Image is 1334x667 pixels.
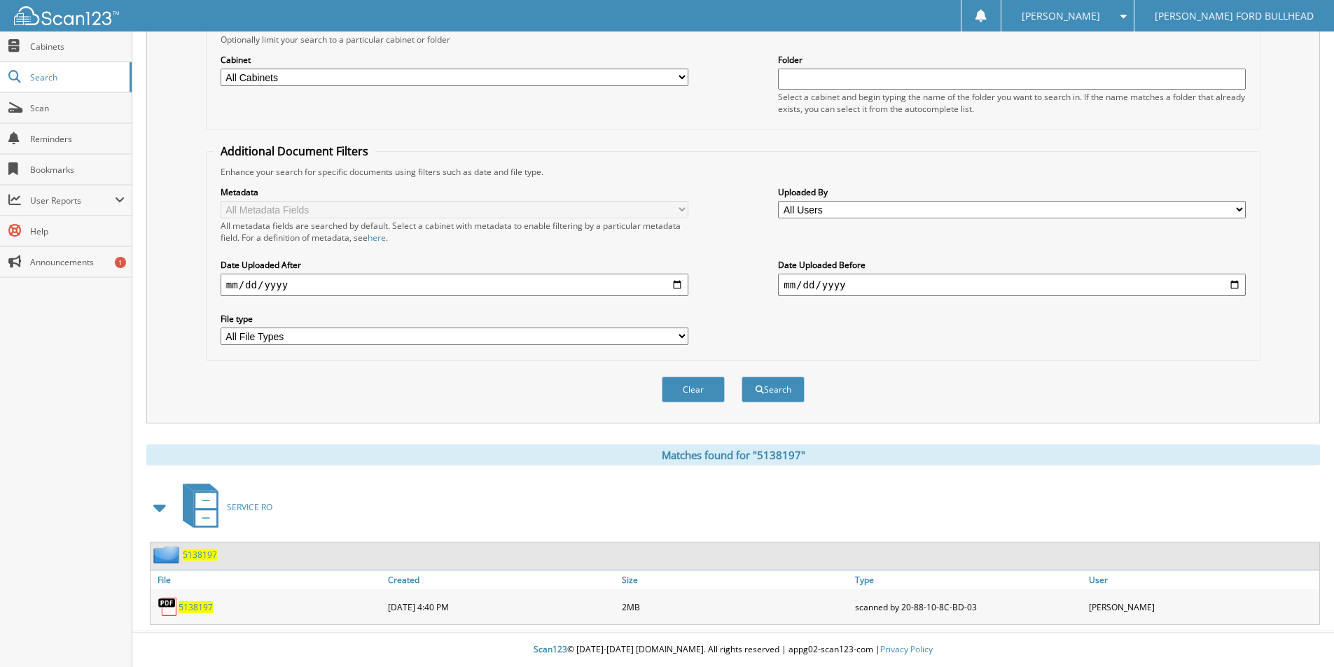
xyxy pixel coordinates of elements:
div: 1 [115,257,126,268]
a: here [368,232,386,244]
span: Scan123 [534,643,567,655]
iframe: Chat Widget [1264,600,1334,667]
div: Matches found for "5138197" [146,444,1320,465]
span: Announcements [30,256,125,268]
span: Help [30,225,125,237]
a: Type [852,570,1085,589]
div: © [DATE]-[DATE] [DOMAIN_NAME]. All rights reserved | appg02-scan123-com | [132,633,1334,667]
a: File [151,570,384,589]
div: Select a cabinet and begin typing the name of the folder you want to search in. If the name match... [778,91,1246,115]
span: [PERSON_NAME] [1022,12,1100,20]
span: Cabinets [30,41,125,52]
img: folder2.png [153,546,183,563]
span: Scan [30,102,125,114]
label: Folder [778,54,1246,66]
div: scanned by 20-88-10-8C-BD-03 [852,593,1085,621]
img: PDF.png [158,596,179,617]
div: [PERSON_NAME] [1085,593,1319,621]
a: User [1085,570,1319,589]
div: Enhance your search for specific documents using filters such as date and file type. [214,166,1253,178]
a: SERVICE RO [174,479,272,535]
a: 5138197 [179,601,213,613]
button: Clear [662,377,725,402]
div: 2MB [618,593,852,621]
a: Privacy Policy [880,643,933,655]
input: end [778,274,1246,296]
a: 5138197 [183,549,217,561]
div: [DATE] 4:40 PM [384,593,618,621]
label: Date Uploaded After [221,259,688,271]
legend: Additional Document Filters [214,143,375,159]
a: Size [618,570,852,589]
label: Cabinet [221,54,688,66]
a: Created [384,570,618,589]
span: SERVICE RO [227,501,272,513]
div: All metadata fields are searched by default. Select a cabinet with metadata to enable filtering b... [221,220,688,244]
input: start [221,274,688,296]
span: Bookmarks [30,164,125,176]
span: Search [30,71,123,83]
span: [PERSON_NAME] FORD BULLHEAD [1155,12,1314,20]
button: Search [742,377,805,402]
div: Optionally limit your search to a particular cabinet or folder [214,34,1253,45]
label: Metadata [221,186,688,198]
label: File type [221,313,688,325]
label: Date Uploaded Before [778,259,1246,271]
span: Reminders [30,133,125,145]
label: Uploaded By [778,186,1246,198]
img: scan123-logo-white.svg [14,6,119,25]
span: User Reports [30,195,115,206]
